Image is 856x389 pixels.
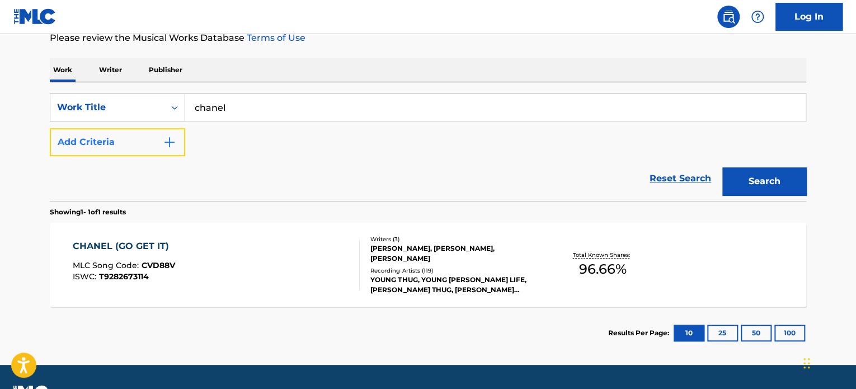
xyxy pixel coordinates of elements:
[142,260,175,270] span: CVD88V
[370,275,539,295] div: YOUNG THUG, YOUNG [PERSON_NAME] LIFE, [PERSON_NAME] THUG, [PERSON_NAME] [PERSON_NAME] LIFE RECORD...
[572,251,632,259] p: Total Known Shares:
[370,266,539,275] div: Recording Artists ( 119 )
[13,8,57,25] img: MLC Logo
[370,243,539,264] div: [PERSON_NAME], [PERSON_NAME], [PERSON_NAME]
[50,128,185,156] button: Add Criteria
[96,58,125,82] p: Writer
[746,6,769,28] div: Help
[775,3,843,31] a: Log In
[774,325,805,341] button: 100
[644,166,717,191] a: Reset Search
[50,31,806,45] p: Please review the Musical Works Database
[50,207,126,217] p: Showing 1 - 1 of 1 results
[73,260,142,270] span: MLC Song Code :
[73,240,175,253] div: CHANEL (GO GET IT)
[608,328,672,338] p: Results Per Page:
[707,325,738,341] button: 25
[803,346,810,380] div: Drag
[751,10,764,24] img: help
[800,335,856,389] iframe: Chat Widget
[50,93,806,201] form: Search Form
[99,271,149,282] span: T9282673114
[57,101,158,114] div: Work Title
[73,271,99,282] span: ISWC :
[741,325,772,341] button: 50
[244,32,305,43] a: Terms of Use
[717,6,740,28] a: Public Search
[50,58,76,82] p: Work
[370,235,539,243] div: Writers ( 3 )
[674,325,704,341] button: 10
[163,135,176,149] img: 9d2ae6d4665cec9f34b9.svg
[578,259,626,279] span: 96.66 %
[145,58,186,82] p: Publisher
[50,223,806,307] a: CHANEL (GO GET IT)MLC Song Code:CVD88VISWC:T9282673114Writers (3)[PERSON_NAME], [PERSON_NAME], [P...
[722,167,806,195] button: Search
[722,10,735,24] img: search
